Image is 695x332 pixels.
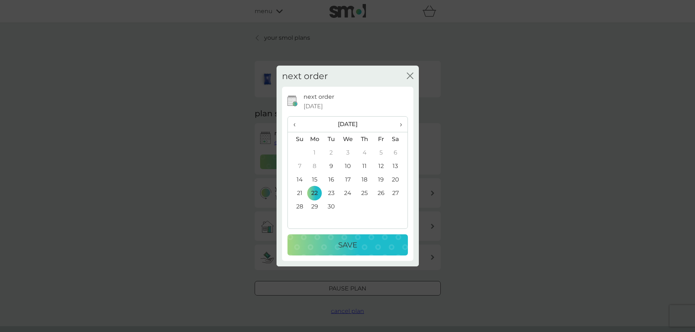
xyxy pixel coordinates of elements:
[304,102,323,111] span: [DATE]
[323,173,339,186] td: 16
[338,239,357,251] p: Save
[356,159,372,173] td: 11
[323,146,339,159] td: 2
[323,132,339,146] th: Tu
[306,200,323,213] td: 29
[306,146,323,159] td: 1
[323,200,339,213] td: 30
[389,186,407,200] td: 27
[407,73,413,80] button: close
[339,146,356,159] td: 3
[389,173,407,186] td: 20
[306,132,323,146] th: Mo
[306,173,323,186] td: 15
[288,159,306,173] td: 7
[287,234,408,255] button: Save
[373,173,389,186] td: 19
[394,117,402,132] span: ›
[323,186,339,200] td: 23
[306,159,323,173] td: 8
[288,200,306,213] td: 28
[373,186,389,200] td: 26
[339,132,356,146] th: We
[306,186,323,200] td: 22
[389,159,407,173] td: 13
[356,146,372,159] td: 4
[389,146,407,159] td: 6
[288,173,306,186] td: 14
[339,159,356,173] td: 10
[293,117,301,132] span: ‹
[373,132,389,146] th: Fr
[282,71,328,82] h2: next order
[304,92,334,102] p: next order
[389,132,407,146] th: Sa
[356,186,372,200] td: 25
[288,132,306,146] th: Su
[339,186,356,200] td: 24
[323,159,339,173] td: 9
[356,132,372,146] th: Th
[373,146,389,159] td: 5
[339,173,356,186] td: 17
[288,186,306,200] td: 21
[373,159,389,173] td: 12
[356,173,372,186] td: 18
[306,117,389,132] th: [DATE]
